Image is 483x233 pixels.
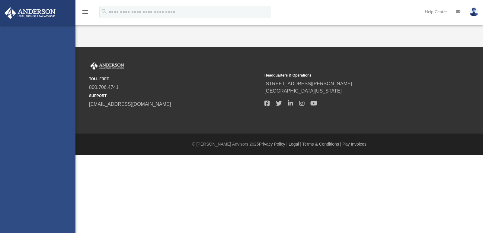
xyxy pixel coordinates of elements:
[302,142,341,146] a: Terms & Conditions |
[264,81,352,86] a: [STREET_ADDRESS][PERSON_NAME]
[3,7,57,19] img: Anderson Advisors Platinum Portal
[82,8,89,16] i: menu
[264,88,342,93] a: [GEOGRAPHIC_DATA][US_STATE]
[89,102,171,107] a: [EMAIL_ADDRESS][DOMAIN_NAME]
[259,142,288,146] a: Privacy Policy |
[264,73,436,78] small: Headquarters & Operations
[89,62,125,70] img: Anderson Advisors Platinum Portal
[289,142,301,146] a: Legal |
[89,76,260,82] small: TOLL FREE
[342,142,366,146] a: Pay Invoices
[89,85,119,90] a: 800.706.4741
[82,11,89,16] a: menu
[89,93,260,99] small: SUPPORT
[101,8,107,15] i: search
[469,8,478,16] img: User Pic
[75,141,483,147] div: © [PERSON_NAME] Advisors 2025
